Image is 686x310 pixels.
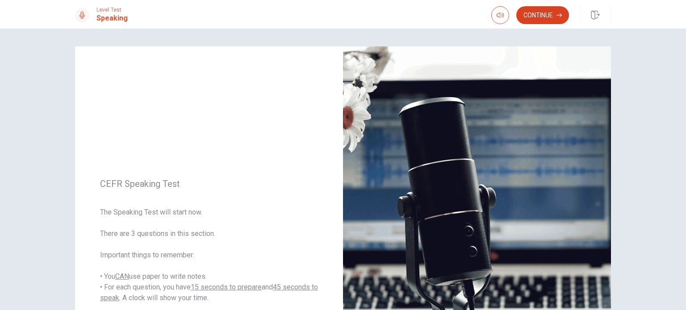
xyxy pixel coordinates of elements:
[100,207,318,303] span: The Speaking Test will start now. There are 3 questions in this section. Important things to reme...
[191,283,262,291] u: 15 seconds to prepare
[96,7,128,13] span: Level Test
[516,6,569,24] button: Continue
[100,178,318,189] span: CEFR Speaking Test
[96,13,128,24] h1: Speaking
[115,272,129,281] u: CAN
